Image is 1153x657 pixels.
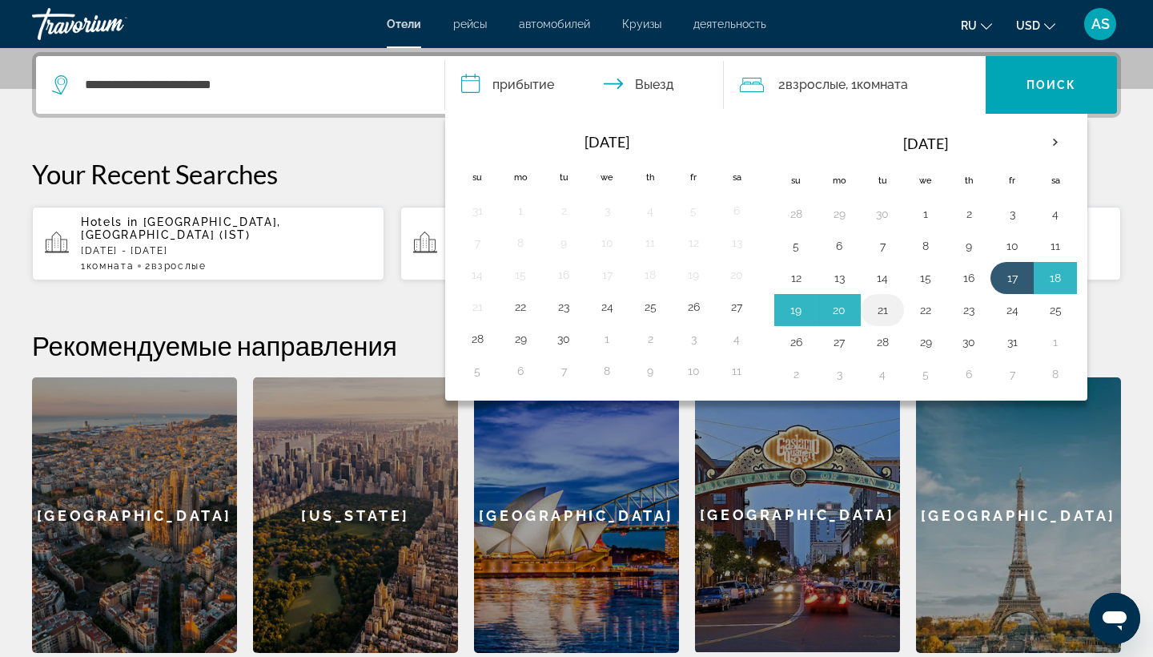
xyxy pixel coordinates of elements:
[986,56,1117,114] button: Поиск
[681,264,706,286] button: Day 19
[999,203,1025,225] button: Day 3
[637,232,663,254] button: Day 11
[681,200,706,222] button: Day 5
[474,377,679,653] div: [GEOGRAPHIC_DATA]
[508,200,533,222] button: Day 1
[695,377,900,653] a: [GEOGRAPHIC_DATA]
[508,264,533,286] button: Day 15
[32,377,237,653] a: [GEOGRAPHIC_DATA]
[846,74,908,96] span: , 1
[783,299,809,321] button: Day 19
[519,18,590,30] a: автомобилей
[1043,235,1068,257] button: Day 11
[32,3,192,45] a: Travorium
[1043,203,1068,225] button: Day 4
[400,206,753,281] button: Hotels in [GEOGRAPHIC_DATA], [GEOGRAPHIC_DATA] (IST)[DATE] - [DATE]1Комната2Взрослые
[956,299,982,321] button: Day 23
[913,203,938,225] button: Day 1
[681,360,706,382] button: Day 10
[637,296,663,318] button: Day 25
[508,232,533,254] button: Day 8
[913,331,938,353] button: Day 29
[870,267,895,289] button: Day 14
[826,331,852,353] button: Day 27
[622,18,661,30] a: Круизы
[778,74,846,96] span: 2
[151,260,206,272] span: Взрослые
[724,360,749,382] button: Day 11
[783,267,809,289] button: Day 12
[637,264,663,286] button: Day 18
[826,267,852,289] button: Day 13
[826,235,852,257] button: Day 6
[551,296,576,318] button: Day 23
[913,235,938,257] button: Day 8
[551,232,576,254] button: Day 9
[508,296,533,318] button: Day 22
[1016,14,1055,37] button: Change currency
[1043,363,1068,385] button: Day 8
[551,360,576,382] button: Day 7
[870,203,895,225] button: Day 30
[508,360,533,382] button: Day 6
[145,260,206,272] span: 2
[913,363,938,385] button: Day 5
[695,377,900,652] div: [GEOGRAPHIC_DATA]
[724,200,749,222] button: Day 6
[916,377,1121,653] a: [GEOGRAPHIC_DATA]
[508,328,533,350] button: Day 29
[724,328,749,350] button: Day 4
[826,299,852,321] button: Day 20
[453,18,487,30] a: рейсы
[253,377,458,653] div: [US_STATE]
[499,124,715,159] th: [DATE]
[693,18,766,30] a: деятельность
[783,203,809,225] button: Day 28
[1091,16,1110,32] span: AS
[81,216,281,241] span: [GEOGRAPHIC_DATA], [GEOGRAPHIC_DATA] (IST)
[594,200,620,222] button: Day 3
[956,267,982,289] button: Day 16
[956,235,982,257] button: Day 9
[594,328,620,350] button: Day 1
[783,363,809,385] button: Day 2
[464,296,490,318] button: Day 21
[913,299,938,321] button: Day 22
[81,216,139,228] span: Hotels in
[464,264,490,286] button: Day 14
[818,124,1034,163] th: [DATE]
[637,360,663,382] button: Day 9
[961,19,977,32] span: ru
[783,235,809,257] button: Day 5
[86,260,135,272] span: Комната
[594,232,620,254] button: Day 10
[551,200,576,222] button: Day 2
[870,235,895,257] button: Day 7
[785,77,846,92] span: Взрослые
[870,299,895,321] button: Day 21
[724,56,986,114] button: Travelers: 2 adults, 0 children
[1016,19,1040,32] span: USD
[32,329,1121,361] h2: Рекомендуемые направления
[999,299,1025,321] button: Day 24
[956,363,982,385] button: Day 6
[445,56,724,114] button: Check in and out dates
[32,206,384,281] button: Hotels in [GEOGRAPHIC_DATA], [GEOGRAPHIC_DATA] (IST)[DATE] - [DATE]1Комната2Взрослые
[724,296,749,318] button: Day 27
[594,296,620,318] button: Day 24
[870,331,895,353] button: Day 28
[464,328,490,350] button: Day 28
[999,331,1025,353] button: Day 31
[387,18,421,30] a: Отели
[464,200,490,222] button: Day 31
[870,363,895,385] button: Day 4
[464,232,490,254] button: Day 7
[999,363,1025,385] button: Day 7
[551,264,576,286] button: Day 16
[681,296,706,318] button: Day 26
